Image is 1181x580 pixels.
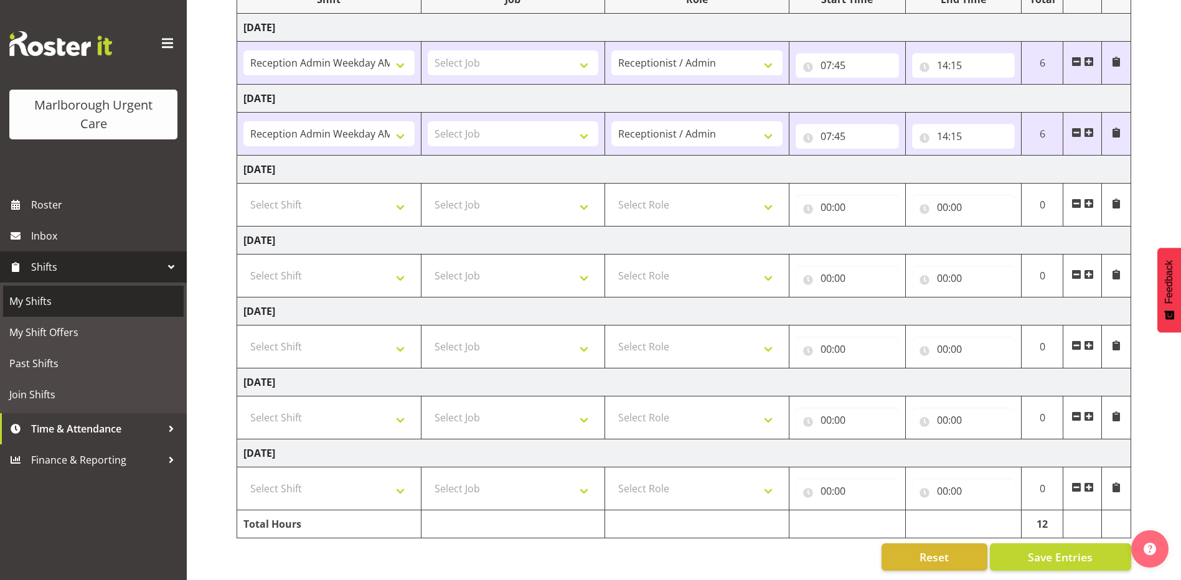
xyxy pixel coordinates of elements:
input: Click to select... [796,266,899,291]
td: [DATE] [237,227,1131,255]
span: Finance & Reporting [31,451,162,469]
input: Click to select... [912,408,1015,433]
span: Join Shifts [9,385,177,404]
span: Past Shifts [9,354,177,373]
td: 0 [1022,184,1063,227]
input: Click to select... [796,479,899,503]
div: Marlborough Urgent Care [22,96,165,133]
input: Click to select... [796,408,899,433]
button: Feedback - Show survey [1157,248,1181,332]
a: Join Shifts [3,379,184,410]
input: Click to select... [796,337,899,362]
a: My Shift Offers [3,317,184,348]
input: Click to select... [912,53,1015,78]
input: Click to select... [796,195,899,220]
button: Save Entries [990,543,1131,571]
td: 0 [1022,396,1063,439]
img: help-xxl-2.png [1144,543,1156,555]
input: Click to select... [912,266,1015,291]
td: 6 [1022,113,1063,156]
td: [DATE] [237,14,1131,42]
span: Shifts [31,258,162,276]
span: Save Entries [1028,549,1093,565]
input: Click to select... [912,124,1015,149]
span: Time & Attendance [31,419,162,438]
span: Feedback [1164,260,1175,304]
span: Inbox [31,227,181,245]
td: [DATE] [237,439,1131,467]
input: Click to select... [912,337,1015,362]
td: [DATE] [237,156,1131,184]
span: Roster [31,195,181,214]
button: Reset [882,543,987,571]
a: My Shifts [3,286,184,317]
input: Click to select... [796,53,899,78]
td: [DATE] [237,85,1131,113]
td: 6 [1022,42,1063,85]
td: [DATE] [237,297,1131,325]
td: [DATE] [237,368,1131,396]
td: 0 [1022,325,1063,368]
td: 12 [1022,510,1063,538]
td: 0 [1022,255,1063,297]
img: Rosterit website logo [9,31,112,56]
td: 0 [1022,467,1063,510]
td: Total Hours [237,510,421,538]
a: Past Shifts [3,348,184,379]
span: Reset [920,549,949,565]
input: Click to select... [912,195,1015,220]
input: Click to select... [912,479,1015,503]
input: Click to select... [796,124,899,149]
span: My Shifts [9,292,177,311]
span: My Shift Offers [9,323,177,342]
